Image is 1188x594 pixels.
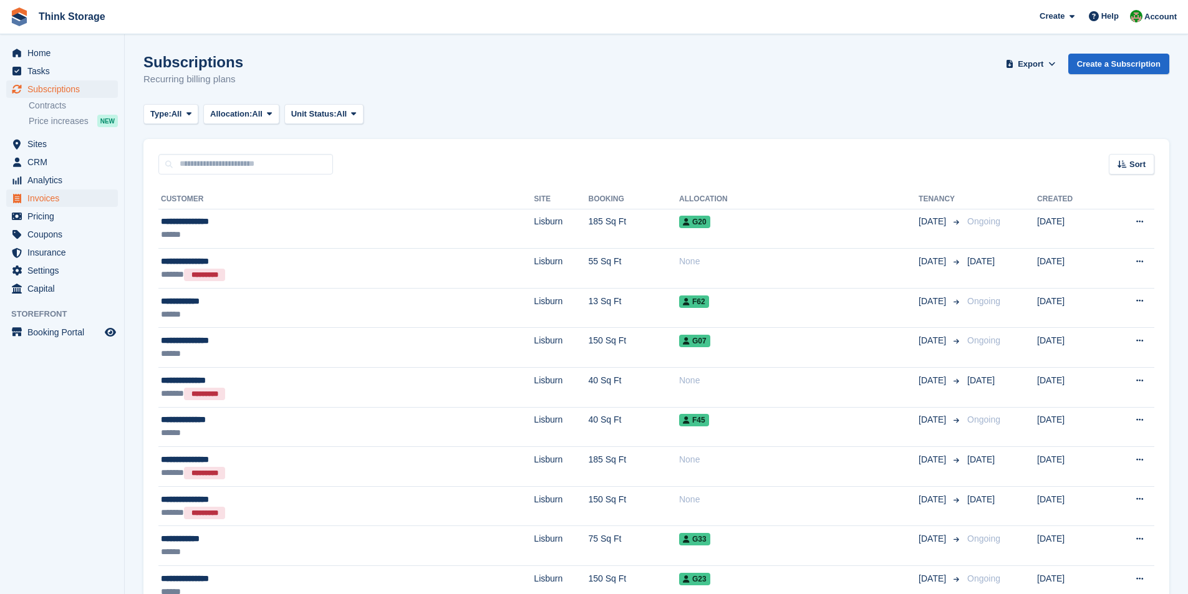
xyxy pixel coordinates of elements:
span: F45 [679,414,709,426]
a: menu [6,226,118,243]
span: Pricing [27,208,102,225]
button: Export [1003,54,1058,74]
span: Ongoing [967,296,1000,306]
div: None [679,493,919,506]
td: 150 Sq Ft [588,486,679,526]
span: Invoices [27,189,102,207]
span: Ongoing [967,534,1000,544]
td: [DATE] [1037,447,1104,487]
th: Created [1037,189,1104,209]
span: G07 [679,335,710,347]
span: Coupons [27,226,102,243]
div: None [679,374,919,387]
td: Lisburn [534,526,588,566]
td: [DATE] [1037,526,1104,566]
span: G23 [679,573,710,585]
span: [DATE] [919,532,949,545]
td: Lisburn [534,407,588,447]
button: Unit Status: All [284,104,364,125]
span: Settings [27,262,102,279]
span: Storefront [11,308,124,320]
span: Account [1144,11,1177,23]
td: Lisburn [534,288,588,328]
span: [DATE] [919,255,949,268]
span: [DATE] [919,374,949,387]
span: Tasks [27,62,102,80]
a: menu [6,44,118,62]
td: [DATE] [1037,288,1104,328]
a: menu [6,135,118,153]
a: Contracts [29,100,118,112]
span: Ongoing [967,216,1000,226]
span: Sort [1129,158,1146,171]
a: menu [6,280,118,297]
span: Type: [150,108,171,120]
td: Lisburn [534,328,588,368]
span: Sites [27,135,102,153]
span: Ongoing [967,335,1000,345]
span: All [171,108,182,120]
td: Lisburn [534,447,588,487]
td: 75 Sq Ft [588,526,679,566]
span: [DATE] [919,453,949,466]
span: Insurance [27,244,102,261]
img: stora-icon-8386f47178a22dfd0bd8f6a31ec36ba5ce8667c1dd55bd0f319d3a0aa187defe.svg [10,7,29,26]
td: 40 Sq Ft [588,407,679,447]
td: 40 Sq Ft [588,368,679,408]
span: Booking Portal [27,323,102,341]
div: None [679,453,919,466]
td: [DATE] [1037,407,1104,447]
a: menu [6,208,118,225]
td: [DATE] [1037,328,1104,368]
th: Tenancy [919,189,962,209]
span: [DATE] [919,413,949,426]
span: [DATE] [967,454,995,464]
span: Subscriptions [27,80,102,98]
span: F62 [679,295,709,308]
td: [DATE] [1037,209,1104,249]
span: [DATE] [919,215,949,228]
td: 13 Sq Ft [588,288,679,328]
th: Customer [158,189,534,209]
a: menu [6,153,118,171]
span: Capital [27,280,102,297]
td: Lisburn [534,249,588,289]
span: Price increases [29,115,89,127]
a: menu [6,323,118,341]
span: G33 [679,533,710,545]
span: Allocation: [210,108,252,120]
span: Unit Status: [291,108,337,120]
td: [DATE] [1037,368,1104,408]
span: [DATE] [919,493,949,506]
span: Create [1040,10,1065,22]
span: [DATE] [967,256,995,266]
a: menu [6,171,118,189]
a: menu [6,244,118,261]
span: Ongoing [967,573,1000,583]
div: NEW [97,115,118,127]
h1: Subscriptions [143,54,243,70]
span: CRM [27,153,102,171]
button: Allocation: All [203,104,279,125]
a: menu [6,189,118,207]
span: All [337,108,347,120]
span: G20 [679,216,710,228]
span: [DATE] [967,494,995,504]
span: Export [1018,58,1043,70]
span: [DATE] [967,375,995,385]
span: [DATE] [919,295,949,308]
a: menu [6,262,118,279]
span: Home [27,44,102,62]
img: Sarah Mackie [1130,10,1142,22]
span: Help [1101,10,1119,22]
td: 185 Sq Ft [588,447,679,487]
td: 185 Sq Ft [588,209,679,249]
span: [DATE] [919,572,949,585]
th: Site [534,189,588,209]
a: Think Storage [34,6,110,27]
th: Allocation [679,189,919,209]
button: Type: All [143,104,198,125]
a: Preview store [103,325,118,340]
td: [DATE] [1037,486,1104,526]
span: Ongoing [967,414,1000,424]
